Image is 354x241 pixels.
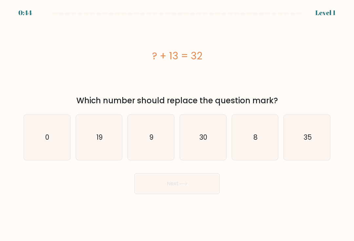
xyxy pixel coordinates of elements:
[28,95,326,107] div: Which number should replace the question mark?
[134,173,220,194] button: Next
[18,8,32,18] div: 0:44
[46,132,49,142] text: 0
[303,132,311,142] text: 35
[253,132,258,142] text: 8
[200,132,207,142] text: 30
[315,8,336,18] div: Level 1
[24,49,330,63] div: ? + 13 = 32
[96,132,103,142] text: 19
[149,132,153,142] text: 9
